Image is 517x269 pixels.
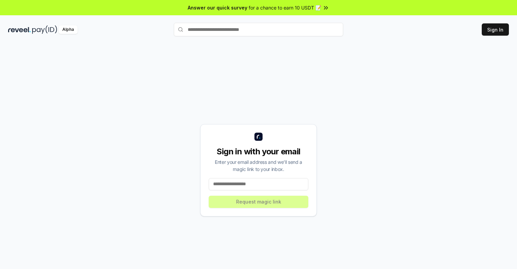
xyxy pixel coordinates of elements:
[59,25,78,34] div: Alpha
[249,4,321,11] span: for a chance to earn 10 USDT 📝
[482,23,509,36] button: Sign In
[209,158,308,173] div: Enter your email address and we’ll send a magic link to your inbox.
[209,146,308,157] div: Sign in with your email
[8,25,31,34] img: reveel_dark
[32,25,57,34] img: pay_id
[188,4,247,11] span: Answer our quick survey
[254,133,263,141] img: logo_small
